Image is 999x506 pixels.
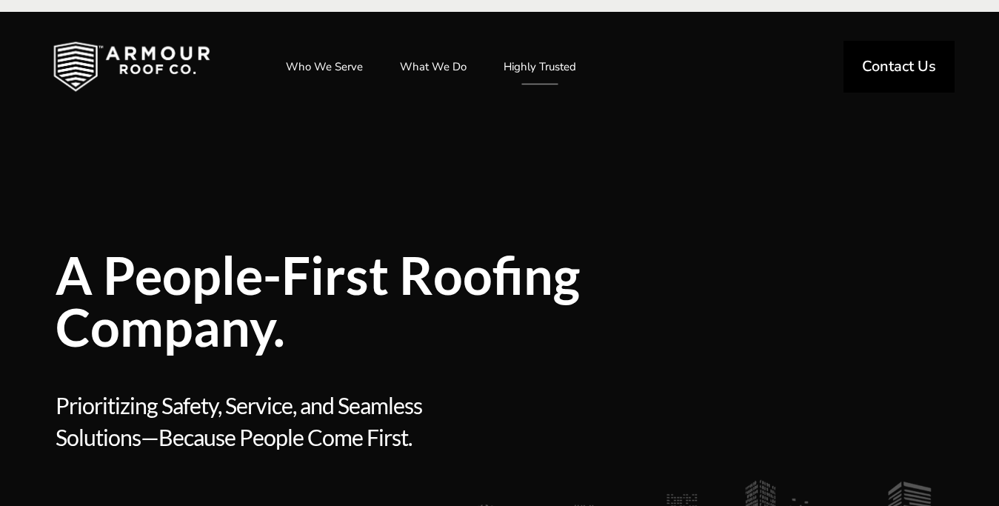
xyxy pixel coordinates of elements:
a: Who We Serve [271,48,378,85]
img: Industrial and Commercial Roofing Company | Armour Roof Co. [30,30,234,104]
a: Contact Us [843,41,955,93]
a: What We Do [385,48,481,85]
a: Highly Trusted [489,48,591,85]
span: Contact Us [862,59,936,74]
span: A People-First Roofing Company. [56,249,715,353]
